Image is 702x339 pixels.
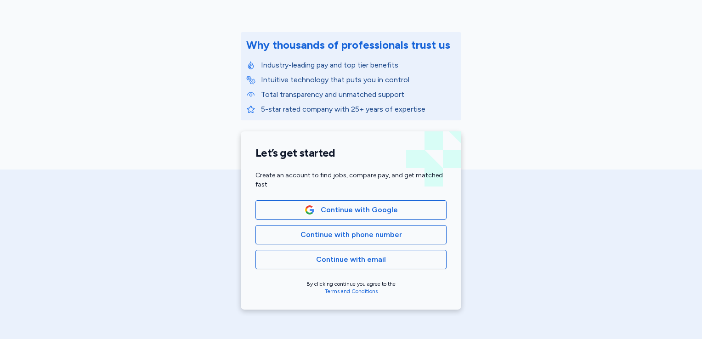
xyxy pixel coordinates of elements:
[255,200,447,220] button: Google LogoContinue with Google
[261,89,456,100] p: Total transparency and unmatched support
[255,171,447,189] div: Create an account to find jobs, compare pay, and get matched fast
[255,146,447,160] h1: Let’s get started
[255,280,447,295] div: By clicking continue you agree to the
[300,229,402,240] span: Continue with phone number
[246,38,450,52] div: Why thousands of professionals trust us
[255,250,447,269] button: Continue with email
[305,205,315,215] img: Google Logo
[321,204,398,215] span: Continue with Google
[325,288,378,294] a: Terms and Conditions
[261,74,456,85] p: Intuitive technology that puts you in control
[255,225,447,244] button: Continue with phone number
[261,60,456,71] p: Industry-leading pay and top tier benefits
[316,254,386,265] span: Continue with email
[261,104,456,115] p: 5-star rated company with 25+ years of expertise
